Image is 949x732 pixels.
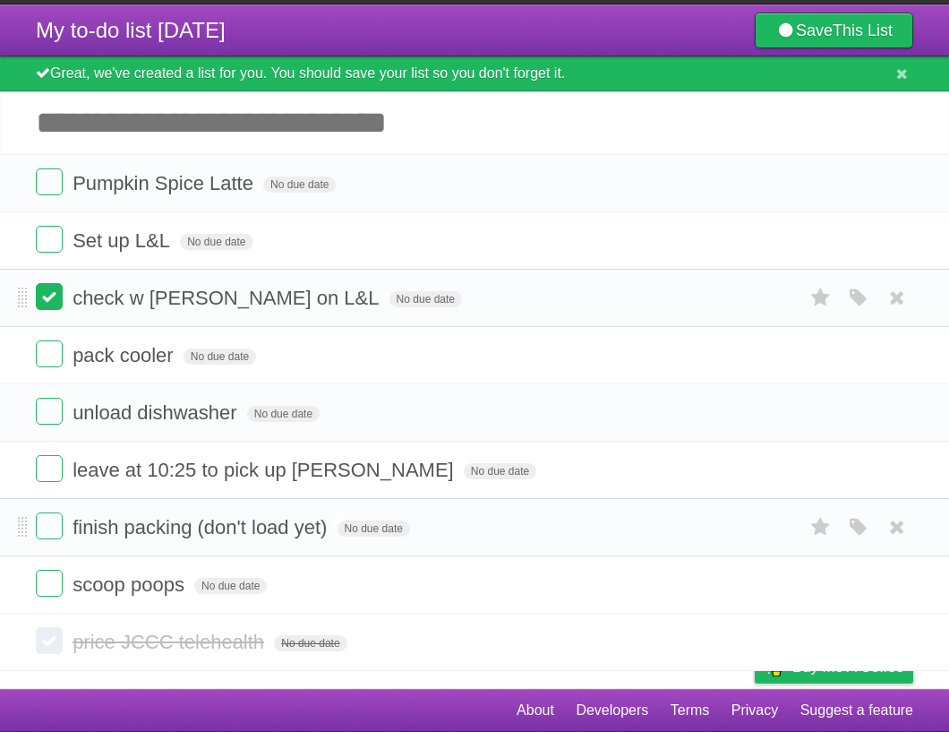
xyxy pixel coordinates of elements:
[263,177,336,193] span: No due date
[389,291,462,307] span: No due date
[180,234,252,250] span: No due date
[73,516,331,538] span: finish packing (don't load yet)
[247,406,320,422] span: No due date
[464,463,536,479] span: No due date
[36,168,63,195] label: Done
[36,455,63,482] label: Done
[73,229,175,252] span: Set up L&L
[731,693,778,728] a: Privacy
[36,18,226,42] span: My to-do list [DATE]
[671,693,710,728] a: Terms
[833,22,893,39] b: This List
[800,693,913,728] a: Suggest a feature
[73,401,241,424] span: unload dishwasher
[804,283,838,313] label: Star task
[36,226,63,253] label: Done
[36,340,63,367] label: Done
[576,693,648,728] a: Developers
[755,13,913,48] a: SaveThis List
[338,521,410,537] span: No due date
[792,651,904,683] span: Buy me a coffee
[194,578,267,594] span: No due date
[36,283,63,310] label: Done
[73,287,383,309] span: check w [PERSON_NAME] on L&L
[184,349,256,365] span: No due date
[274,635,346,651] span: No due date
[804,512,838,542] label: Star task
[36,398,63,425] label: Done
[36,627,63,654] label: Done
[73,459,458,481] span: leave at 10:25 to pick up [PERSON_NAME]
[517,693,554,728] a: About
[36,570,63,597] label: Done
[73,573,189,596] span: scoop poops
[36,512,63,539] label: Done
[73,631,269,653] span: price JCCC telehealth
[73,344,178,366] span: pack cooler
[73,172,258,194] span: Pumpkin Spice Latte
